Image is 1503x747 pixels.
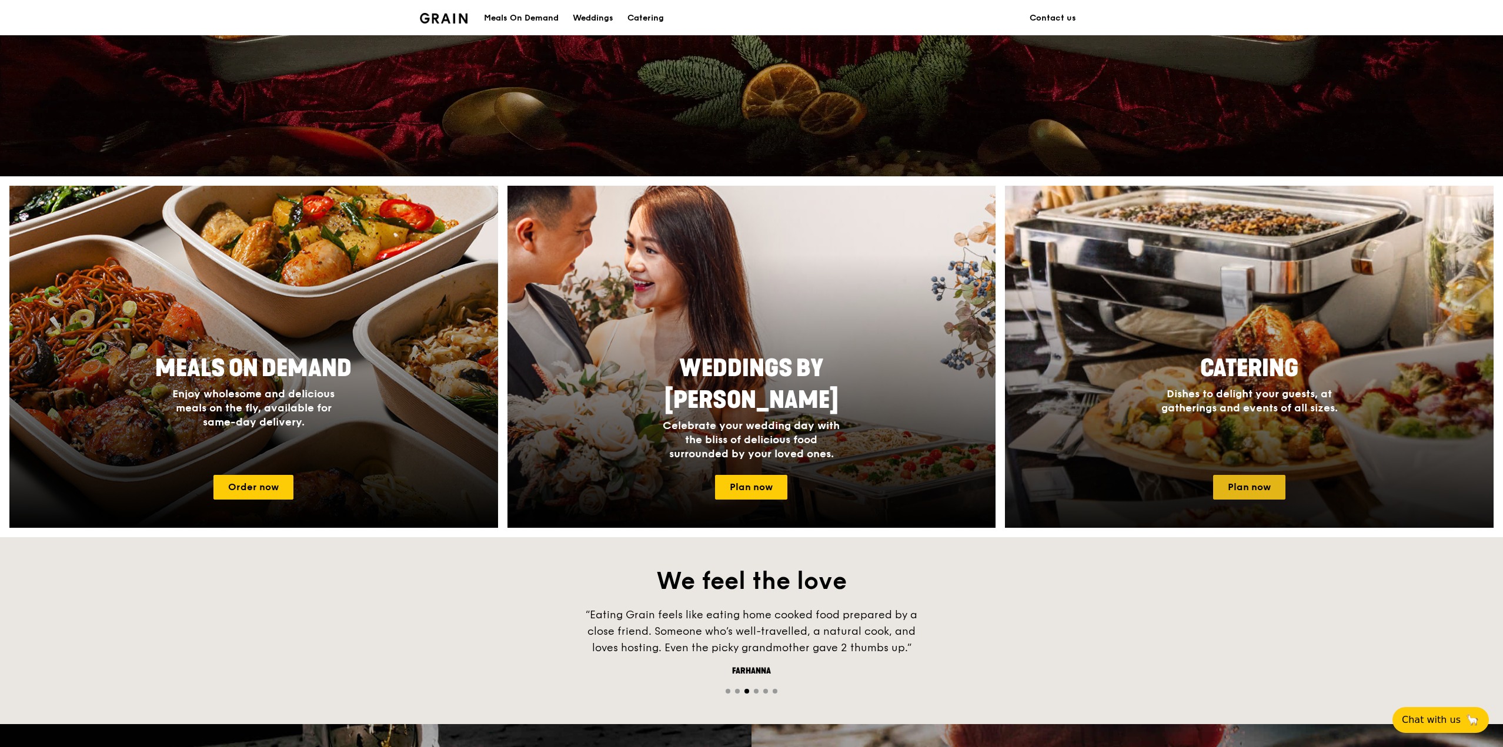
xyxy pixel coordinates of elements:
[620,1,671,36] a: Catering
[575,607,928,656] div: “Eating Grain feels like eating home cooked food prepared by a close friend. Someone who’s well-t...
[155,354,352,383] span: Meals On Demand
[507,186,996,528] img: weddings-card.4f3003b8.jpg
[575,665,928,677] div: Farhanna
[420,13,467,24] img: Grain
[1023,1,1083,36] a: Contact us
[1465,713,1479,727] span: 🦙
[1402,713,1461,727] span: Chat with us
[566,1,620,36] a: Weddings
[773,689,777,694] span: Go to slide 6
[1213,475,1285,500] a: Plan now
[715,475,787,500] a: Plan now
[1161,387,1338,414] span: Dishes to delight your guests, at gatherings and events of all sizes.
[754,689,759,694] span: Go to slide 4
[9,186,498,528] a: Meals On DemandEnjoy wholesome and delicious meals on the fly, available for same-day delivery.Or...
[664,354,839,414] span: Weddings by [PERSON_NAME]
[1005,186,1494,528] a: CateringDishes to delight your guests, at gatherings and events of all sizes.Plan now
[726,689,730,694] span: Go to slide 1
[213,475,293,500] a: Order now
[507,186,996,528] a: Weddings by [PERSON_NAME]Celebrate your wedding day with the bliss of delicious food surrounded b...
[9,186,498,528] img: meals-on-demand-card.d2b6f6db.png
[763,689,768,694] span: Go to slide 5
[573,1,613,36] div: Weddings
[172,387,335,428] span: Enjoy wholesome and delicious meals on the fly, available for same-day delivery.
[744,689,749,694] span: Go to slide 3
[1200,354,1298,383] span: Catering
[1392,707,1489,733] button: Chat with us🦙
[627,1,664,36] div: Catering
[663,419,840,460] span: Celebrate your wedding day with the bliss of delicious food surrounded by your loved ones.
[484,1,559,36] div: Meals On Demand
[735,689,740,694] span: Go to slide 2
